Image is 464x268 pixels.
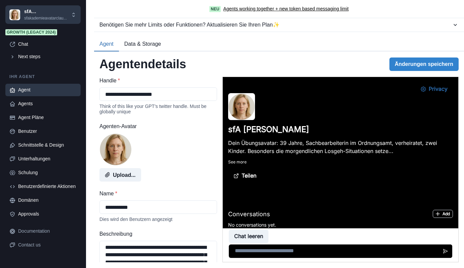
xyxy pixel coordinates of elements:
[18,86,77,93] div: Agent
[5,29,57,35] span: Growth (Legacy 2024)
[99,77,213,85] label: Handle
[99,217,217,222] div: Dies wird den Benutzern angezeigt
[24,15,71,21] p: sfakademieavatarclau...
[99,190,213,198] label: Name
[24,8,71,15] p: sfA [PERSON_NAME]
[18,128,77,135] div: Benutzer
[119,37,166,51] button: Data & Storage
[18,155,77,162] div: Unterhaltungen
[18,100,77,107] div: Agents
[18,197,77,204] div: Domänen
[18,210,77,218] div: Approvals
[18,142,77,149] div: Schnittstelle & Design
[223,77,458,262] iframe: Agent Chat
[94,37,119,51] button: Agent
[5,5,81,24] button: Chakra UIsfA [PERSON_NAME]sfakademieavatarclau...
[18,114,77,121] div: Agent Pläne
[99,230,213,238] label: Beschreibung
[9,9,20,20] img: Chakra UI
[389,58,459,71] button: Änderungen speichern
[99,104,217,114] div: Think of this like your GPT's twitter handle. Must be globally unique
[223,5,349,12] a: Agents working together + new token based messaging limit
[5,225,81,237] a: Documentation
[99,133,132,165] img: user%2F5268%2F244d4533-7968-4a3e-872c-8c933e0561a4
[99,21,452,29] div: Benötigen Sie mehr Limits oder Funktionen? Aktualisieren Sie Ihren Plan ✨
[99,122,213,130] label: Agenten-Avatar
[94,18,464,32] button: Benötigen Sie mehr Limits oder Funktionen? Aktualisieren Sie Ihren Plan✨
[18,41,77,48] div: Chat
[99,168,141,182] button: Upload...
[18,183,77,190] div: Benutzerdefinierte Aktionen
[5,74,81,80] p: Ihr Agent
[18,228,77,235] div: Documentation
[18,241,77,248] div: Contact us
[99,57,186,71] h2: Agentendetails
[209,6,220,12] span: Neu
[18,53,77,60] div: Next steps
[18,169,77,176] div: Schulung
